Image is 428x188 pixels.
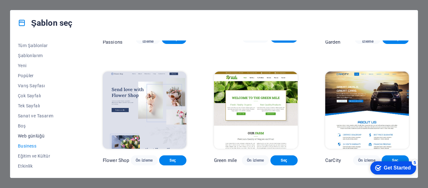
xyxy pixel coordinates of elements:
img: Flower Shop [103,72,186,149]
span: Tüm Şablonlar [18,43,75,48]
p: Green mile [214,157,237,164]
button: Sanat ve Tasarım [18,111,75,121]
span: Seç [164,158,181,163]
button: Boş [18,121,75,131]
button: Business [18,141,75,151]
span: Business [18,143,75,148]
span: Yeni [18,63,75,68]
span: Varış Sayfası [18,83,75,88]
button: Seç [270,155,298,165]
p: Flower Shop [103,157,129,164]
div: Get Started [18,7,45,13]
button: Ön izleme [131,155,158,165]
span: Boş [18,123,75,128]
span: Şablonlarım [18,53,75,58]
button: Varış Sayfası [18,81,75,91]
button: Seç [159,155,186,165]
span: Ön izleme [247,158,264,163]
div: 5 [46,1,53,8]
span: Popüler [18,73,75,78]
img: Green mile [214,72,298,149]
h4: Şablon seç [18,18,72,28]
span: Web günlüğü [18,133,75,138]
span: Etkinlik [18,164,75,169]
p: CarCity [325,157,341,164]
span: Ön izleme [136,158,153,163]
span: Seç [275,158,293,163]
button: Web günlüğü [18,131,75,141]
button: Eğitim ve Kültür [18,151,75,161]
button: Etkinlik [18,161,75,171]
button: Tüm Şablonlar [18,40,75,51]
span: Çok Sayfalı [18,93,75,98]
button: Şablonlarım [18,51,75,61]
button: Ön izleme [242,155,269,165]
button: Tek Sayfalı [18,101,75,111]
span: Eğitim ve Kültür [18,153,75,158]
button: Popüler [18,71,75,81]
span: Ön izleme [358,158,375,163]
span: Sanat ve Tasarım [18,113,75,118]
div: Get Started 5 items remaining, 0% complete [5,3,51,16]
button: Çok Sayfalı [18,91,75,101]
button: Yeni [18,61,75,71]
span: Tek Sayfalı [18,103,75,108]
img: CarCity [325,72,409,149]
button: Seç [382,155,409,165]
button: Ön izleme [353,155,380,165]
